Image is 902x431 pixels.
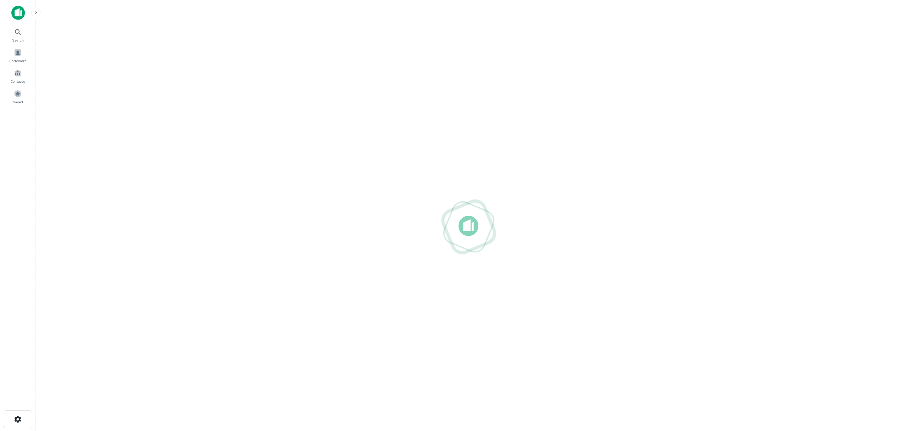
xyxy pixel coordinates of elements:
span: Saved [13,99,23,105]
img: capitalize-icon.png [11,6,25,20]
iframe: Chat Widget [866,374,902,408]
span: Search [12,37,24,43]
span: Contacts [11,78,25,84]
a: Search [2,25,33,44]
a: Saved [2,87,33,106]
span: Borrowers [9,58,26,64]
a: Contacts [2,66,33,86]
a: Borrowers [2,46,33,65]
